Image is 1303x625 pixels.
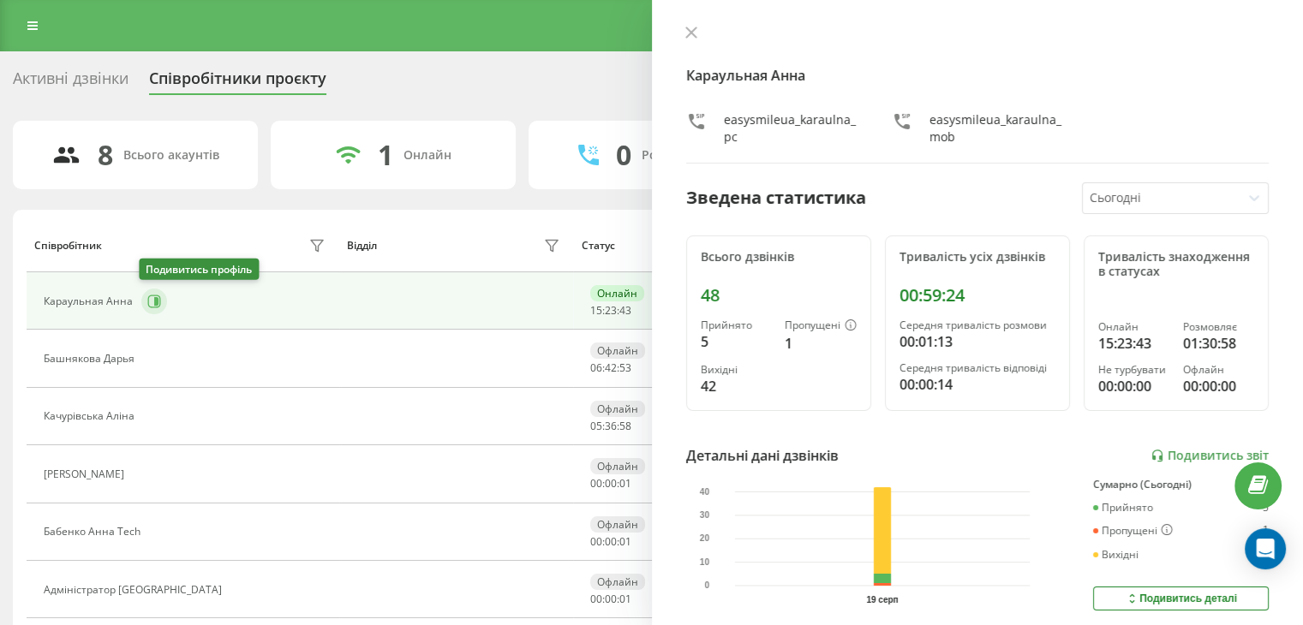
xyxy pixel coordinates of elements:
div: Середня тривалість відповіді [900,362,1055,374]
span: 00 [590,592,602,606]
div: Офлайн [590,574,645,590]
div: Подивитись профіль [139,259,259,280]
div: Вихідні [1093,549,1139,561]
span: 23 [605,303,617,318]
text: 10 [699,557,709,567]
div: Бабенко Анна Tech [44,526,145,538]
div: Співробітник [34,240,102,252]
text: 30 [699,510,709,520]
div: 15:23:43 [1098,333,1169,354]
div: Пропущені [1093,524,1173,538]
a: Подивитись звіт [1151,449,1269,463]
div: 00:00:14 [900,374,1055,395]
span: 00 [590,476,602,491]
div: Тривалість усіх дзвінків [900,250,1055,265]
div: Детальні дані дзвінків [686,445,839,466]
div: : : [590,536,631,548]
div: 00:00:00 [1183,376,1254,396]
text: 20 [699,534,709,544]
div: Open Intercom Messenger [1245,528,1286,569]
button: Подивитись деталі [1093,586,1269,610]
div: 00:59:24 [900,285,1055,306]
div: 00:01:13 [900,331,1055,352]
div: Офлайн [590,401,645,417]
div: 00:00:00 [1098,376,1169,396]
div: Караульная Анна [44,295,137,307]
div: Офлайн [590,458,645,474]
span: 05 [590,419,602,433]
div: Адміністратор [GEOGRAPHIC_DATA] [44,584,226,596]
div: Пропущені [785,319,857,333]
div: 1 [785,333,857,354]
div: 1 [1263,524,1269,538]
span: 43 [619,303,631,318]
span: 06 [590,360,602,375]
text: 0 [704,581,709,591]
div: Офлайн [1183,364,1254,376]
div: 8 [98,139,113,171]
div: 42 [701,376,771,396]
div: Прийнято [1093,502,1153,514]
span: 36 [605,419,617,433]
div: Середня тривалість розмови [900,319,1055,331]
span: 01 [619,534,631,549]
span: 00 [590,534,602,549]
div: Співробітники проєкту [149,69,326,96]
div: 5 [701,331,771,352]
div: 5 [1263,502,1269,514]
div: Тривалість знаходження в статусах [1098,250,1254,279]
div: easysmileua_karaulna_pc [724,111,858,146]
span: 58 [619,419,631,433]
div: : : [590,305,631,317]
span: 01 [619,592,631,606]
div: Прийнято [701,319,771,331]
div: Всього акаунтів [123,148,219,163]
div: Не турбувати [1098,364,1169,376]
div: easysmileua_karaulna_mob [929,111,1063,146]
h4: Караульная Анна [686,65,1270,86]
div: Вихідні [701,364,771,376]
span: 00 [605,592,617,606]
div: Активні дзвінки [13,69,129,96]
span: 00 [605,534,617,549]
span: 01 [619,476,631,491]
div: Онлайн [590,285,644,301]
div: Сумарно (Сьогодні) [1093,479,1269,491]
div: 0 [616,139,631,171]
div: Розмовляє [1183,321,1254,333]
div: [PERSON_NAME] [44,468,129,480]
div: Башнякова Дарья [44,353,139,365]
div: : : [590,593,631,605]
div: Статус [582,240,615,252]
div: Відділ [347,240,377,252]
div: 1 [378,139,393,171]
text: 40 [699,487,709,497]
text: 19 серп [866,595,898,604]
div: Подивитись деталі [1125,592,1237,605]
span: 42 [605,360,617,375]
div: : : [590,362,631,374]
span: 00 [605,476,617,491]
span: 15 [590,303,602,318]
div: Розмовляють [642,148,725,163]
div: Зведена статистика [686,185,866,211]
div: Всього дзвінків [701,250,857,265]
div: Качурівська Аліна [44,410,139,422]
div: Офлайн [590,342,645,359]
div: Онлайн [403,148,451,163]
span: 53 [619,360,631,375]
div: 01:30:58 [1183,333,1254,354]
div: 48 [701,285,857,306]
div: : : [590,478,631,490]
div: Офлайн [590,516,645,533]
div: : : [590,420,631,432]
div: Онлайн [1098,321,1169,333]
